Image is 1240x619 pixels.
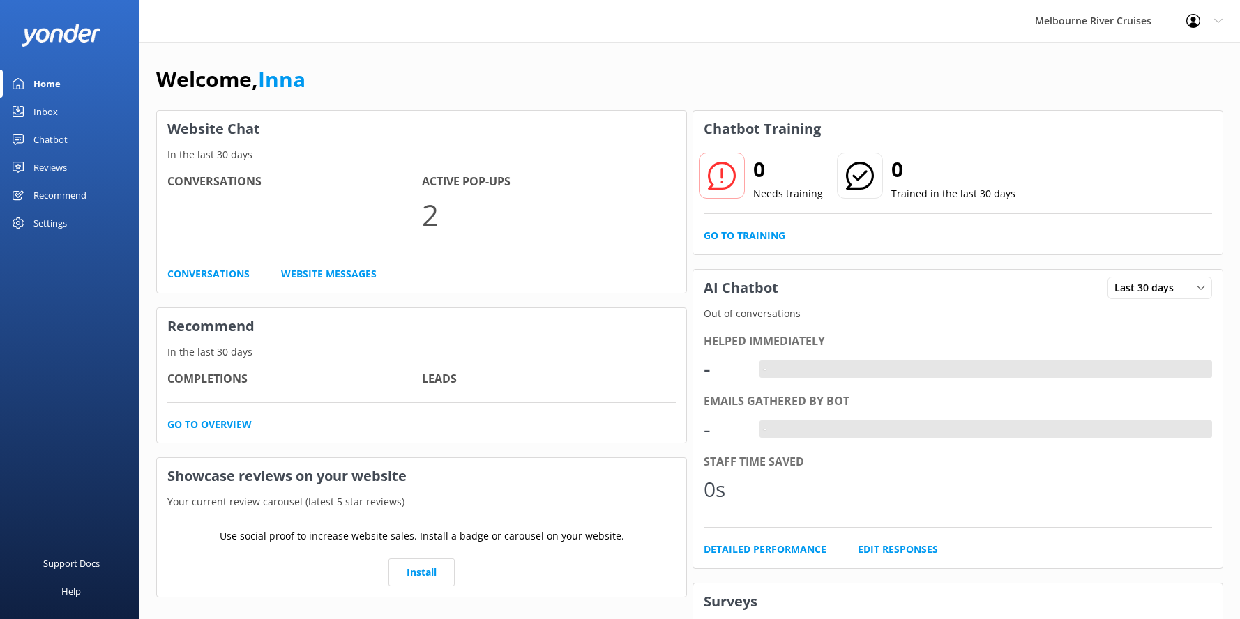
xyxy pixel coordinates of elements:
[693,111,831,147] h3: Chatbot Training
[167,370,422,388] h4: Completions
[388,558,455,586] a: Install
[157,494,686,510] p: Your current review carousel (latest 5 star reviews)
[281,266,377,282] a: Website Messages
[33,125,68,153] div: Chatbot
[891,153,1015,186] h2: 0
[858,542,938,557] a: Edit Responses
[759,420,770,438] div: -
[33,153,67,181] div: Reviews
[1114,280,1182,296] span: Last 30 days
[891,186,1015,201] p: Trained in the last 30 days
[704,352,746,385] div: -
[704,333,1212,351] div: Helped immediately
[258,65,305,93] a: Inna
[759,360,770,379] div: -
[157,308,686,344] h3: Recommend
[33,98,58,125] div: Inbox
[422,370,676,388] h4: Leads
[33,181,86,209] div: Recommend
[693,270,789,306] h3: AI Chatbot
[167,266,250,282] a: Conversations
[753,153,823,186] h2: 0
[422,191,676,238] p: 2
[33,209,67,237] div: Settings
[704,453,1212,471] div: Staff time saved
[704,542,826,557] a: Detailed Performance
[422,173,676,191] h4: Active Pop-ups
[704,392,1212,411] div: Emails gathered by bot
[43,549,100,577] div: Support Docs
[704,228,785,243] a: Go to Training
[33,70,61,98] div: Home
[167,173,422,191] h4: Conversations
[21,24,101,47] img: yonder-white-logo.png
[157,147,686,162] p: In the last 30 days
[220,528,624,544] p: Use social proof to increase website sales. Install a badge or carousel on your website.
[156,63,305,96] h1: Welcome,
[61,577,81,605] div: Help
[753,186,823,201] p: Needs training
[157,344,686,360] p: In the last 30 days
[157,111,686,147] h3: Website Chat
[693,306,1223,321] p: Out of conversations
[167,417,252,432] a: Go to overview
[157,458,686,494] h3: Showcase reviews on your website
[704,473,746,506] div: 0s
[704,413,746,446] div: -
